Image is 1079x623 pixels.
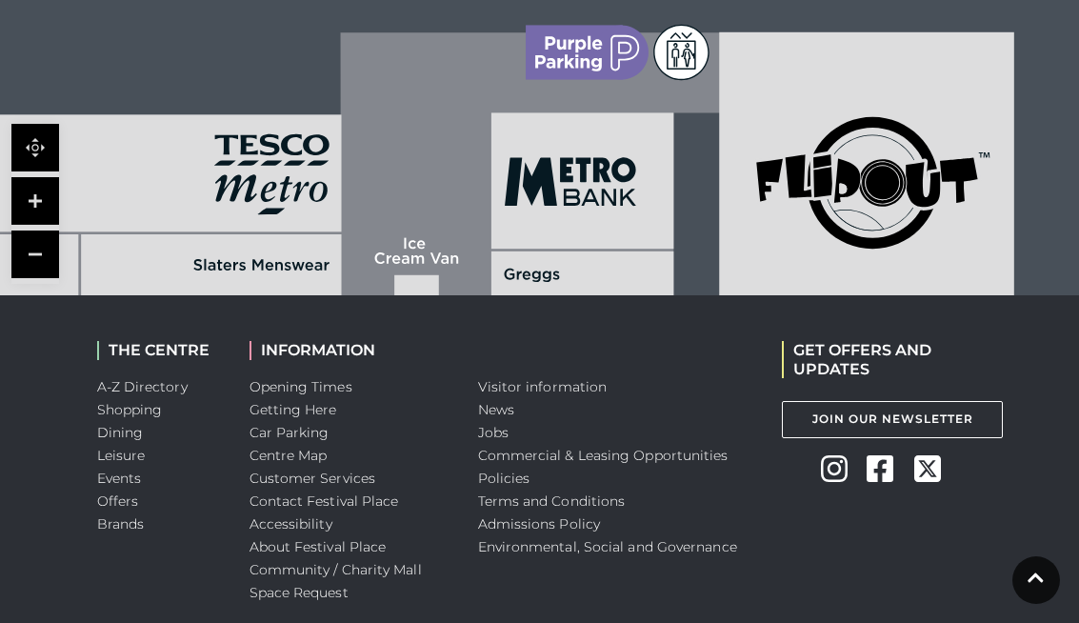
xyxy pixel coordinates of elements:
a: Dining [97,424,144,441]
a: Admissions Policy [478,515,601,533]
a: About Festival Place [250,538,387,555]
a: Centre Map [250,447,328,464]
a: Getting Here [250,401,337,418]
a: Offers [97,492,139,510]
a: Commercial & Leasing Opportunities [478,447,729,464]
a: Contact Festival Place [250,492,399,510]
a: Jobs [478,424,509,441]
a: Accessibility [250,515,332,533]
a: Community / Charity Mall Space Request [250,561,422,601]
a: Visitor information [478,378,608,395]
a: Environmental, Social and Governance [478,538,737,555]
a: Shopping [97,401,163,418]
a: Terms and Conditions [478,492,626,510]
a: Brands [97,515,145,533]
a: Policies [478,470,530,487]
a: Car Parking [250,424,330,441]
h2: THE CENTRE [97,341,221,359]
a: News [478,401,514,418]
a: Join Our Newsletter [782,401,1003,438]
a: Events [97,470,142,487]
a: Opening Times [250,378,352,395]
a: Customer Services [250,470,376,487]
h2: GET OFFERS AND UPDATES [782,341,982,377]
h2: INFORMATION [250,341,450,359]
a: A-Z Directory [97,378,188,395]
a: Leisure [97,447,146,464]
